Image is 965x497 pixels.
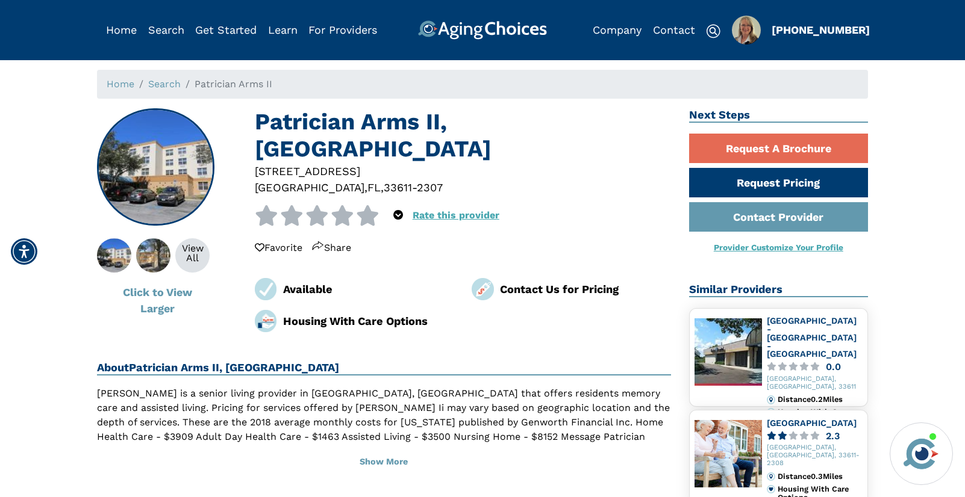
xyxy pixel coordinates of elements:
a: Request Pricing [689,168,869,197]
img: About Patrician Arms II, Tampa FL [123,238,184,273]
img: avatar [901,433,942,474]
span: , [381,181,384,194]
div: Accessibility Menu [11,238,37,265]
img: search-icon.svg [706,24,720,39]
div: Housing With Care Options [778,408,863,425]
a: [GEOGRAPHIC_DATA] [767,418,857,428]
img: primary.svg [767,485,775,493]
h2: Similar Providers [689,283,869,297]
a: 2.3 [767,431,863,440]
div: Popover trigger [393,205,403,226]
img: distance.svg [767,395,775,404]
h2: About Patrician Arms II, [GEOGRAPHIC_DATA] [97,361,671,375]
button: Click to View Larger [97,277,217,323]
a: Search [148,78,181,90]
div: [STREET_ADDRESS] [255,163,671,179]
div: Distance 0.2 Miles [778,395,863,404]
a: 0.0 [767,362,863,371]
a: Home [106,23,137,36]
a: Search [148,23,184,36]
div: Popover trigger [148,20,184,40]
div: 2.3 [826,431,840,440]
p: [PERSON_NAME] is a senior living provider in [GEOGRAPHIC_DATA], [GEOGRAPHIC_DATA] that offers res... [97,386,671,458]
a: [PHONE_NUMBER] [772,23,870,36]
span: [GEOGRAPHIC_DATA] [255,181,364,194]
a: Company [593,23,642,36]
div: Housing With Care Options [283,313,454,329]
div: 33611-2307 [384,179,443,196]
button: Show More [97,449,671,475]
div: 0.0 [826,362,841,371]
div: Available [283,281,454,297]
img: distance.svg [767,472,775,481]
img: 0d6ac745-f77c-4484-9392-b54ca61ede62.jpg [732,16,761,45]
a: Contact [653,23,695,36]
img: Patrician Arms II, Tampa FL [84,238,145,273]
img: Patrician Arms II, Tampa FL [98,110,214,225]
a: Learn [268,23,298,36]
span: , [364,181,367,194]
h1: Patrician Arms II, [GEOGRAPHIC_DATA] [255,108,671,163]
div: [GEOGRAPHIC_DATA], [GEOGRAPHIC_DATA], 33611 [767,375,863,391]
div: Distance 0.3 Miles [778,472,863,481]
a: Home [107,78,134,90]
div: Share [312,241,351,255]
h2: Next Steps [689,108,869,123]
a: Provider Customize Your Profile [714,242,843,252]
div: Popover trigger [732,16,761,45]
a: [GEOGRAPHIC_DATA] - [GEOGRAPHIC_DATA] - [GEOGRAPHIC_DATA] [767,316,857,359]
div: View All [175,244,210,263]
span: FL [367,181,381,194]
div: Favorite [255,241,302,255]
nav: breadcrumb [97,70,868,99]
div: Contact Us for Pricing [500,281,671,297]
a: Rate this provider [413,209,499,221]
img: AgingChoices [418,20,547,40]
a: Contact Provider [689,202,869,232]
div: [GEOGRAPHIC_DATA], [GEOGRAPHIC_DATA], 33611-2308 [767,444,863,467]
a: Get Started [195,23,257,36]
span: Patrician Arms II [195,78,272,90]
a: Request A Brochure [689,134,869,163]
a: For Providers [308,23,377,36]
img: primary.svg [767,408,775,416]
